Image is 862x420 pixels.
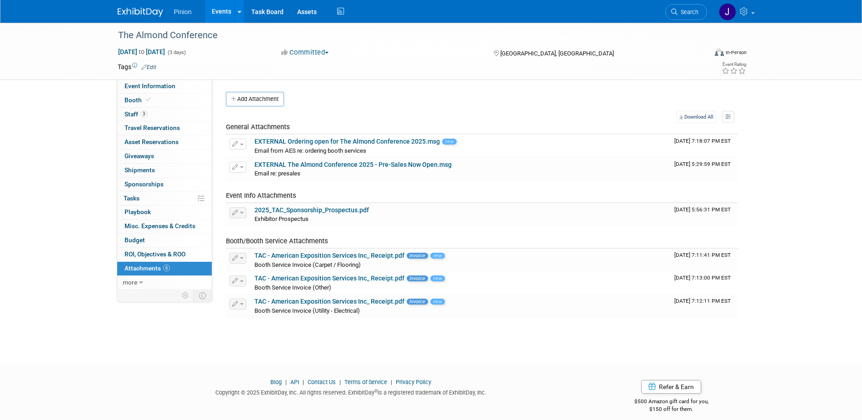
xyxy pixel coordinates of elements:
[442,139,457,145] span: new
[117,150,212,163] a: Giveaways
[674,161,731,167] span: Upload Timestamp
[118,48,165,56] span: [DATE] [DATE]
[117,192,212,205] a: Tasks
[117,121,212,135] a: Travel Reservations
[226,92,284,106] button: Add Attachment
[254,307,360,314] span: Booth Service Invoice (Utility - Electrical)
[137,48,146,55] span: to
[270,379,282,385] a: Blog
[117,164,212,177] a: Shipments
[653,47,747,61] div: Event Format
[344,379,387,385] a: Terms of Service
[140,110,147,117] span: 3
[674,252,731,258] span: Upload Timestamp
[118,386,585,397] div: Copyright © 2025 ExhibitDay, Inc. All rights reserved. ExhibitDay is a registered trademark of Ex...
[226,123,290,131] span: General Attachments
[674,206,731,213] span: Upload Timestamp
[174,8,192,15] span: Pinion
[117,178,212,191] a: Sponsorships
[118,62,156,71] td: Tags
[430,275,445,281] span: new
[141,64,156,70] a: Edit
[117,135,212,149] a: Asset Reservations
[125,82,175,90] span: Event Information
[389,379,394,385] span: |
[117,80,212,93] a: Event Information
[254,147,366,154] span: Email from AES re: ordering booth services
[146,97,150,102] i: Booth reservation complete
[125,152,154,160] span: Giveaways
[117,94,212,107] a: Booth
[430,253,445,259] span: new
[283,379,289,385] span: |
[125,222,195,230] span: Misc. Expenses & Credits
[125,124,180,131] span: Travel Reservations
[665,4,707,20] a: Search
[125,236,145,244] span: Budget
[125,166,155,174] span: Shipments
[125,138,179,145] span: Asset Reservations
[671,295,738,317] td: Upload Timestamp
[254,138,440,145] a: EXTERNAL Ordering open for The Almond Conference 2025.msg
[430,299,445,305] span: new
[407,299,428,305] span: Invoice
[254,298,404,305] a: TAC - American Exposition Services Inc_ Receipt.pdf
[193,290,212,301] td: Toggle Event Tabs
[226,191,296,200] span: Event Info Attachments
[125,110,147,118] span: Staff
[308,379,336,385] a: Contact Us
[374,389,378,394] sup: ®
[678,9,698,15] span: Search
[117,248,212,261] a: ROI, Objectives & ROO
[125,96,152,104] span: Booth
[671,135,738,157] td: Upload Timestamp
[671,249,738,271] td: Upload Timestamp
[254,206,369,214] a: 2025_TAC_Sponsorship_Prospectus.pdf
[124,195,140,202] span: Tasks
[674,298,731,304] span: Upload Timestamp
[722,62,746,67] div: Event Rating
[115,27,693,44] div: The Almond Conference
[671,271,738,294] td: Upload Timestamp
[178,290,194,301] td: Personalize Event Tab Strip
[163,265,170,271] span: 6
[117,205,212,219] a: Playbook
[598,405,745,413] div: $150 off for them.
[125,265,170,272] span: Attachments
[500,50,614,57] span: [GEOGRAPHIC_DATA], [GEOGRAPHIC_DATA]
[254,215,309,222] span: Exhibitor Prospectus
[254,284,331,291] span: Booth Service Invoice (Other)
[715,49,724,56] img: Format-Inperson.png
[671,203,738,226] td: Upload Timestamp
[254,252,404,259] a: TAC - American Exposition Services Inc_ Receipt.pdf
[674,138,731,144] span: Upload Timestamp
[226,237,328,245] span: Booth/Booth Service Attachments
[125,250,185,258] span: ROI, Objectives & ROO
[674,275,731,281] span: Upload Timestamp
[671,158,738,180] td: Upload Timestamp
[125,208,151,215] span: Playbook
[290,379,299,385] a: API
[118,8,163,17] img: ExhibitDay
[725,49,747,56] div: In-Person
[598,392,745,413] div: $500 Amazon gift card for you,
[719,3,736,20] img: Jennifer Plumisto
[117,234,212,247] a: Budget
[167,50,186,55] span: (3 days)
[300,379,306,385] span: |
[407,275,428,281] span: Invoice
[278,48,332,57] button: Committed
[123,279,137,286] span: more
[254,170,300,177] span: Email re: presales
[254,275,404,282] a: TAC - American Exposition Services Inc_ Receipt.pdf
[396,379,431,385] a: Privacy Policy
[117,262,212,275] a: Attachments6
[117,108,212,121] a: Staff3
[641,380,701,394] a: Refer & Earn
[337,379,343,385] span: |
[117,220,212,233] a: Misc. Expenses & Credits
[117,276,212,290] a: more
[407,253,428,259] span: Invoice
[677,111,716,123] a: Download All
[125,180,164,188] span: Sponsorships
